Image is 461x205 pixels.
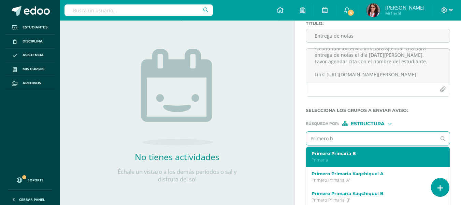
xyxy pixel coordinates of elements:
[306,132,436,145] input: Ej. Primero primaria
[8,171,52,188] a: Soporte
[351,122,385,126] span: Estructura
[306,21,450,26] label: Titulo :
[28,178,44,182] span: Soporte
[23,66,44,72] span: Mis cursos
[312,197,439,203] p: Primero Primaria 'B'
[5,49,55,63] a: Asistencia
[306,122,339,126] span: Búsqueda por :
[5,35,55,49] a: Disciplina
[347,9,355,16] span: 5
[5,21,55,35] a: Estudiantes
[23,80,41,86] span: Archivos
[5,76,55,90] a: Archivos
[385,10,424,16] span: Mi Perfil
[312,171,439,176] label: Primero Primaria Kaqchiquel A
[306,49,450,83] textarea: Estimados Padres: A continuación envío link para agendar cita para entrega de notas el día [DATE]...
[306,108,450,113] label: Selecciona los grupos a enviar aviso :
[141,49,213,145] img: no_activities.png
[312,177,439,183] p: Primero Primaria 'A'
[109,168,245,183] p: Échale un vistazo a los demás períodos o sal y disfruta del sol
[342,121,393,126] div: [object Object]
[23,39,43,44] span: Disciplina
[306,29,450,42] input: Titulo
[385,4,424,11] span: [PERSON_NAME]
[23,25,47,30] span: Estudiantes
[312,151,439,156] label: Primero Primaria B
[366,3,380,17] img: 454bd8377fe407885e503da33f4a5c32.png
[64,4,213,16] input: Busca un usuario...
[312,157,439,163] p: Primaria
[109,151,245,163] h2: No tienes actividades
[23,52,44,58] span: Asistencia
[19,197,45,202] span: Cerrar panel
[312,191,439,196] label: Primero Primaria Kaqchiquel B
[5,62,55,76] a: Mis cursos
